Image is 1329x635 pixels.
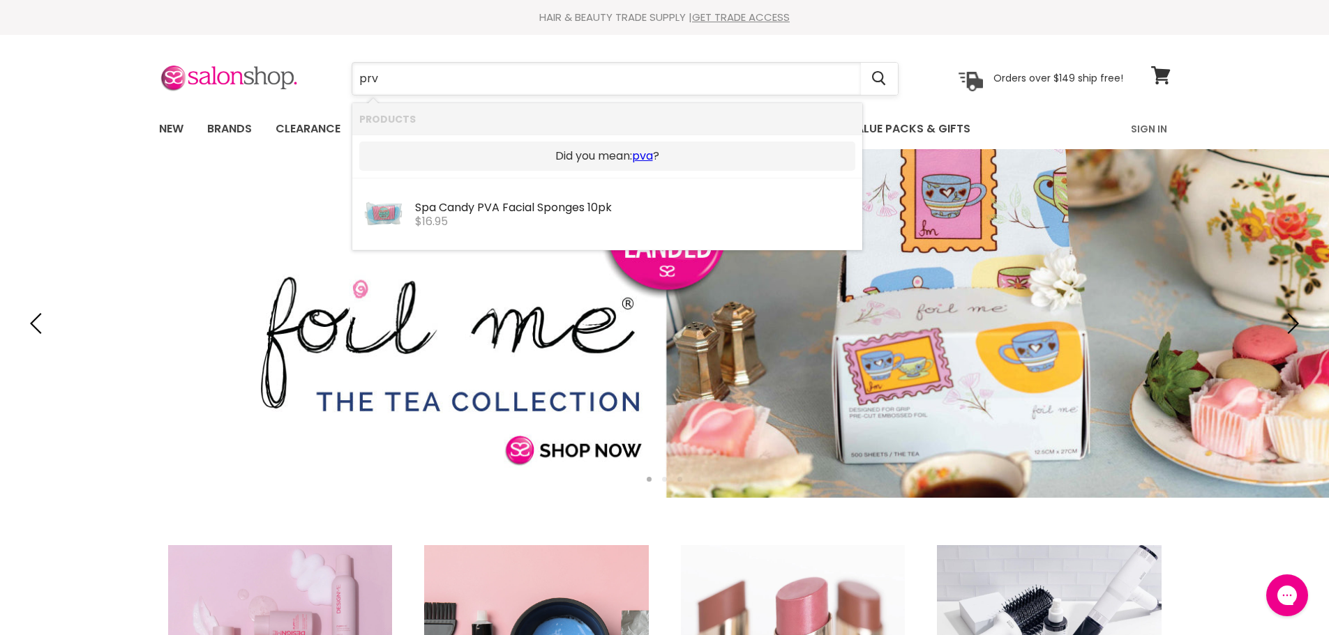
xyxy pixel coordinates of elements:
div: Spa Candy PVA Facial Sponges 10pk [415,201,855,216]
li: Page dot 3 [677,477,682,482]
a: pva [632,148,653,164]
input: Search [352,63,861,95]
ul: Main menu [149,109,1052,149]
button: Next [1277,309,1305,337]
a: Brands [197,114,262,144]
img: pva-facial-sponges_200x.jpg [364,185,403,244]
li: Page dot 1 [647,477,652,482]
nav: Main [142,109,1188,149]
button: Previous [24,309,52,337]
a: New [149,114,194,144]
p: Orders over $149 ship free! [993,72,1123,84]
a: Value Packs & Gifts [838,114,981,144]
a: Sign In [1122,114,1176,144]
form: Product [352,62,899,95]
a: Clearance [265,114,351,144]
li: Products [352,103,862,135]
a: GET TRADE ACCESS [692,10,790,24]
p: Did you mean: ? [366,148,848,164]
iframe: Gorgias live chat messenger [1259,569,1315,621]
li: Did you mean [352,135,862,178]
div: HAIR & BEAUTY TRADE SUPPLY | [142,10,1188,24]
li: Page dot 2 [662,477,667,482]
button: Search [861,63,898,95]
li: Products: Spa Candy PVA Facial Sponges 10pk [352,178,862,250]
span: $16.95 [415,213,448,229]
